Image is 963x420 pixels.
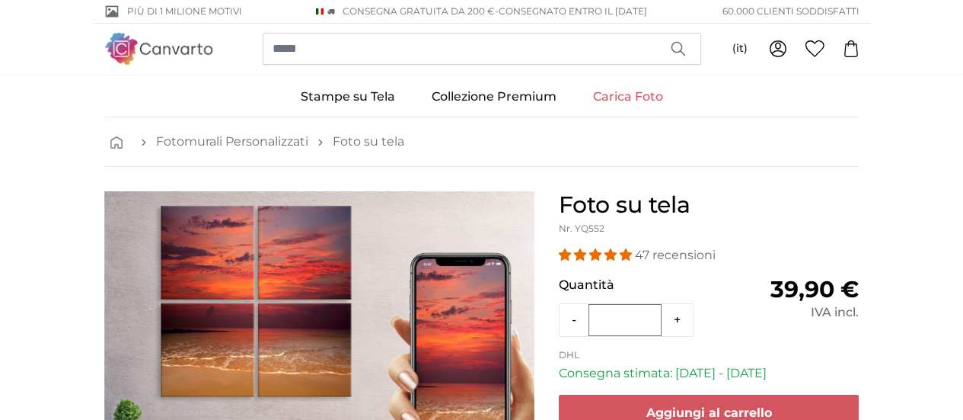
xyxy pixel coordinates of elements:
[662,305,693,335] button: +
[720,35,760,63] button: (it)
[104,33,214,64] img: Canvarto
[495,5,647,17] span: -
[127,5,242,18] span: Più di 1 milione motivi
[156,133,308,151] a: Fotomurali Personalizzati
[104,117,859,167] nav: breadcrumbs
[559,248,635,262] span: 4.94 stars
[635,248,716,262] span: 47 recensioni
[559,349,859,361] p: DHL
[559,223,604,234] span: Nr. YQ552
[559,364,859,383] p: Consegna stimata: [DATE] - [DATE]
[722,5,859,18] span: 60.000 clienti soddisfatti
[559,191,859,219] h1: Foto su tela
[343,5,495,17] span: Consegna GRATUITA da 200 €
[646,406,772,420] span: Aggiungi al carrello
[413,77,575,117] a: Collezione Premium
[560,305,588,335] button: -
[333,133,404,151] a: Foto su tela
[575,77,681,117] a: Carica Foto
[282,77,413,117] a: Stampe su Tela
[559,276,709,294] p: Quantità
[709,303,859,322] div: IVA incl.
[770,275,859,303] span: 39,90 €
[499,5,647,17] span: Consegnato entro il [DATE]
[316,8,324,14] img: Italia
